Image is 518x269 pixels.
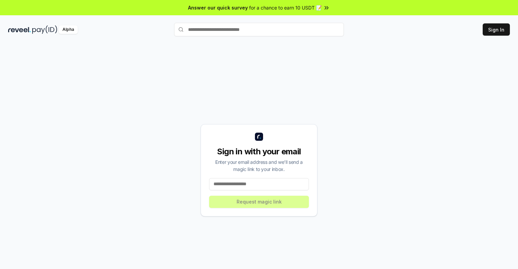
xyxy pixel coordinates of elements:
[8,25,31,34] img: reveel_dark
[59,25,78,34] div: Alpha
[209,158,309,173] div: Enter your email address and we’ll send a magic link to your inbox.
[32,25,57,34] img: pay_id
[188,4,248,11] span: Answer our quick survey
[255,133,263,141] img: logo_small
[209,146,309,157] div: Sign in with your email
[483,23,510,36] button: Sign In
[249,4,322,11] span: for a chance to earn 10 USDT 📝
